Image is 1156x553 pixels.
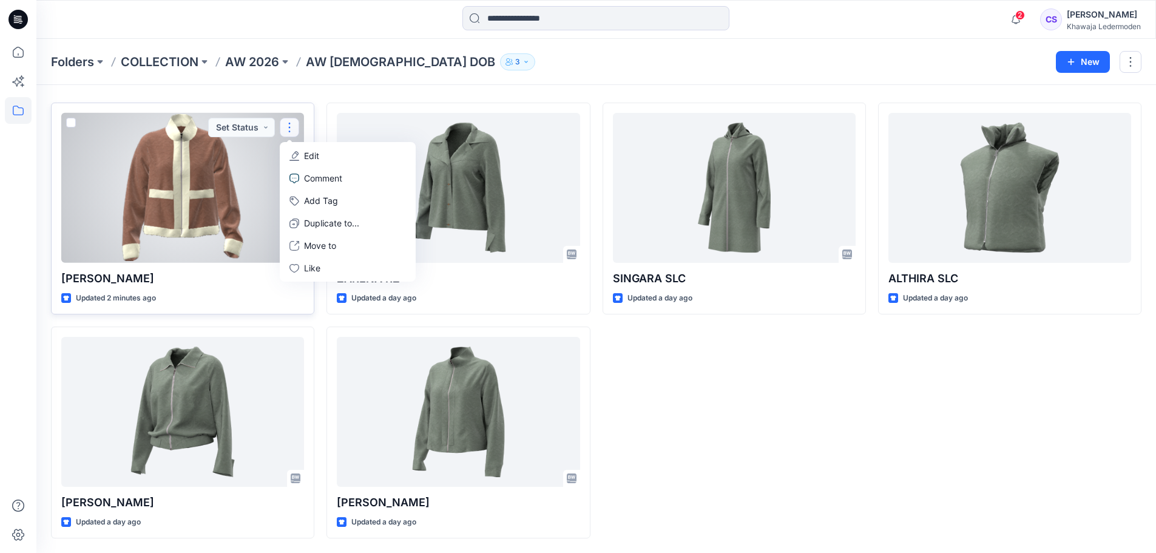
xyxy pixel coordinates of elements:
a: LORAYA RZ [61,337,304,487]
p: Comment [304,172,342,185]
button: 3 [500,53,535,70]
div: [PERSON_NAME] [1067,7,1141,22]
a: COLLECTION [121,53,198,70]
a: Folders [51,53,94,70]
a: LIZ RZ [61,113,304,263]
p: 3 [515,55,520,69]
p: Updated 2 minutes ago [76,292,156,305]
p: Updated a day ago [903,292,968,305]
div: CS [1040,8,1062,30]
p: Updated a day ago [351,292,416,305]
p: [PERSON_NAME] [61,270,304,287]
p: ZARENA RZ [337,270,580,287]
p: Move to [304,239,336,252]
p: Updated a day ago [627,292,692,305]
a: LIZ RZ [337,337,580,487]
a: AW 2026 [225,53,279,70]
div: Khawaja Ledermoden [1067,22,1141,31]
p: [PERSON_NAME] [61,494,304,511]
p: Duplicate to... [304,217,359,229]
p: AW [DEMOGRAPHIC_DATA] DOB [306,53,495,70]
p: SINGARA SLC [613,270,856,287]
button: Add Tag [282,189,413,212]
p: [PERSON_NAME] [337,494,580,511]
a: Edit [282,144,413,167]
span: 2 [1015,10,1025,20]
a: ALTHIRA SLC [888,113,1131,263]
p: ALTHIRA SLC [888,270,1131,287]
button: New [1056,51,1110,73]
p: Edit [304,149,319,162]
a: ZARENA RZ [337,113,580,263]
p: Updated a day ago [76,516,141,529]
p: Like [304,262,320,274]
p: Updated a day ago [351,516,416,529]
a: SINGARA SLC [613,113,856,263]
